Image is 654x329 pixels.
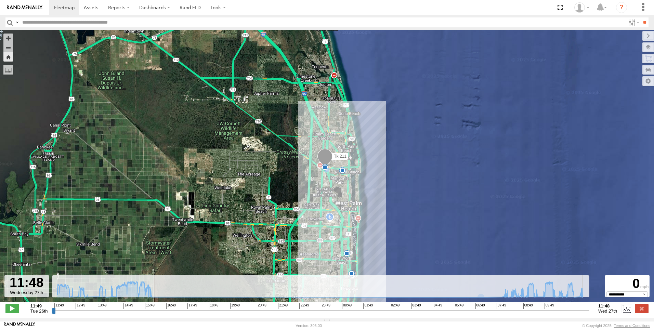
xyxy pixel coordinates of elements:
div: Sean Tobin [572,2,592,13]
span: 00:49 [342,303,352,309]
span: 16:49 [166,303,176,309]
span: 06:49 [475,303,485,309]
span: 01:49 [363,303,373,309]
span: 21:49 [278,303,288,309]
div: 0 [606,276,649,291]
span: 04:49 [433,303,442,309]
label: Search Query [14,17,20,27]
span: 13:49 [97,303,106,309]
span: 18:49 [209,303,219,309]
span: 11:49 [54,303,64,309]
strong: 11:48 [598,303,617,308]
span: Tk 211 [334,154,346,159]
span: 07:49 [497,303,506,309]
a: Terms and Conditions [614,324,650,328]
strong: 11:49 [30,303,48,308]
div: © Copyright 2025 - [582,324,650,328]
span: 19:49 [230,303,240,309]
span: 14:49 [123,303,133,309]
span: Tue 26th Aug 2025 [30,308,48,314]
label: Close [635,304,649,313]
span: 20:49 [257,303,266,309]
span: 05:49 [454,303,463,309]
span: 08:49 [523,303,533,309]
span: 23:49 [321,303,330,309]
label: Search Filter Options [626,17,641,27]
img: rand-logo.svg [7,5,42,10]
span: 17:49 [187,303,197,309]
span: 12:49 [76,303,85,309]
span: 02:49 [390,303,400,309]
button: Zoom in [3,34,13,43]
label: Play/Stop [5,304,19,313]
span: 03:49 [411,303,421,309]
button: Zoom out [3,43,13,52]
span: Wed 27th Aug 2025 [598,308,617,314]
span: 22:49 [299,303,309,309]
label: Measure [3,65,13,75]
a: Visit our Website [4,322,35,329]
button: Zoom Home [3,52,13,62]
span: 09:49 [545,303,554,309]
span: 15:49 [145,303,155,309]
i: ? [616,2,627,13]
label: Map Settings [642,76,654,86]
div: Version: 306.00 [296,324,322,328]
